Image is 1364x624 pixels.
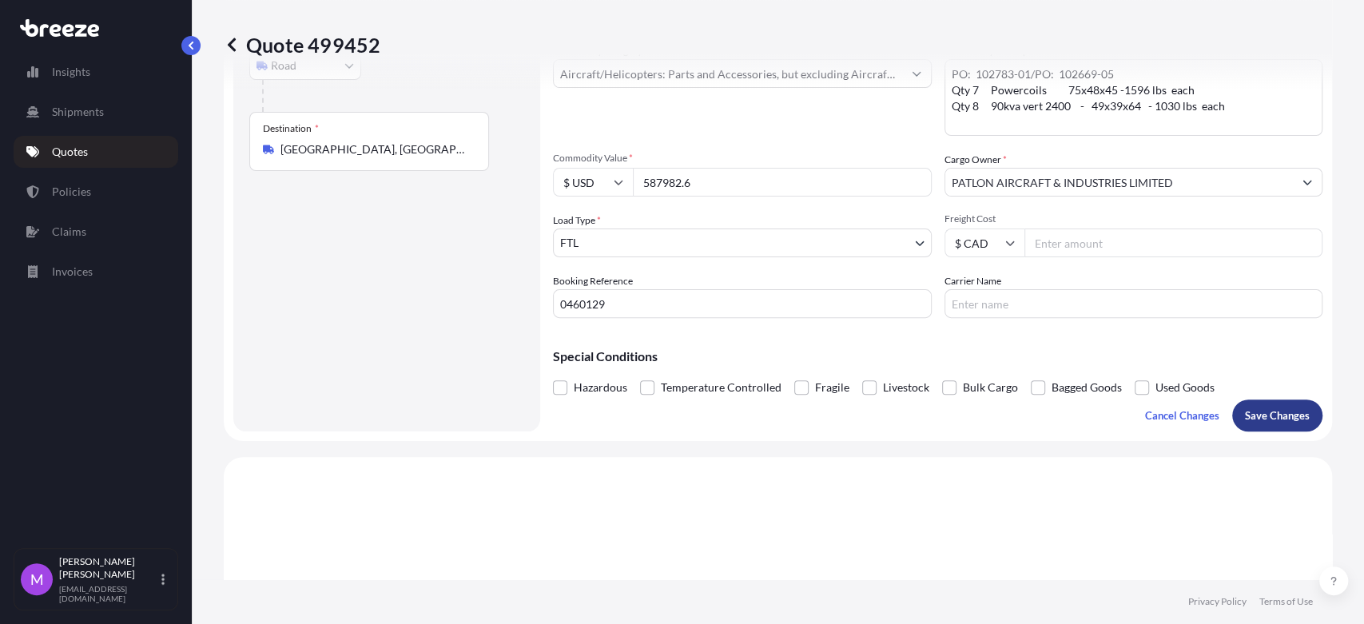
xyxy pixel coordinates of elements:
[944,59,1323,136] textarea: PO: 102783-01/PO: 102669-05 Qty 7 Powercoils 75x48x45 -1596 lbs each Qty 8 90kva vert 2400 - 49x3...
[944,213,1323,225] span: Freight Cost
[1132,399,1232,431] button: Cancel Changes
[1145,407,1219,423] p: Cancel Changes
[944,152,1007,168] label: Cargo Owner
[553,350,1322,363] p: Special Conditions
[224,32,380,58] p: Quote 499452
[14,136,178,168] a: Quotes
[661,376,781,399] span: Temperature Controlled
[14,176,178,208] a: Policies
[59,584,158,603] p: [EMAIL_ADDRESS][DOMAIN_NAME]
[52,104,104,120] p: Shipments
[30,571,44,587] span: M
[14,256,178,288] a: Invoices
[553,152,932,165] span: Commodity Value
[52,224,86,240] p: Claims
[945,168,1294,197] input: Full name
[1188,595,1247,608] a: Privacy Policy
[944,289,1323,318] input: Enter name
[1245,407,1310,423] p: Save Changes
[14,56,178,88] a: Insights
[14,96,178,128] a: Shipments
[280,141,469,157] input: Destination
[574,376,627,399] span: Hazardous
[553,289,932,318] input: Your internal reference
[553,229,932,257] button: FTL
[633,168,932,197] input: Type amount
[52,264,93,280] p: Invoices
[14,216,178,248] a: Claims
[1293,168,1322,197] button: Show suggestions
[944,273,1001,289] label: Carrier Name
[1259,595,1313,608] a: Terms of Use
[1052,376,1122,399] span: Bagged Goods
[52,144,88,160] p: Quotes
[1232,399,1322,431] button: Save Changes
[1024,229,1323,257] input: Enter amount
[59,555,158,581] p: [PERSON_NAME] [PERSON_NAME]
[263,122,319,135] div: Destination
[52,184,91,200] p: Policies
[963,376,1018,399] span: Bulk Cargo
[815,376,849,399] span: Fragile
[883,376,929,399] span: Livestock
[560,235,579,251] span: FTL
[52,64,90,80] p: Insights
[553,213,601,229] span: Load Type
[553,273,633,289] label: Booking Reference
[1155,376,1215,399] span: Used Goods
